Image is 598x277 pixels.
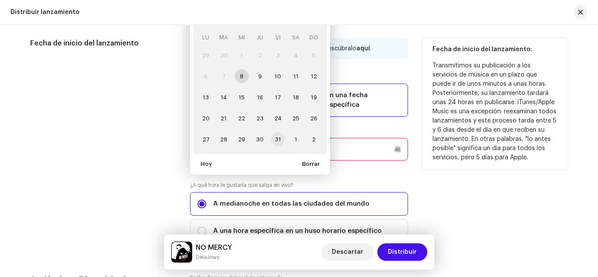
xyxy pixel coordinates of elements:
[197,66,215,87] td: 6
[217,111,231,125] span: 21
[197,108,215,129] td: 20
[287,66,305,87] td: 11
[433,45,557,54] p: Fecha de inicio del lanzamiento:
[289,90,303,104] span: 18
[305,87,323,108] td: 19
[287,87,305,108] td: 18
[305,45,323,66] td: 5
[305,66,323,87] td: 12
[305,108,323,129] td: 26
[287,108,305,129] td: 25
[253,111,267,125] span: 23
[251,66,269,87] td: 9
[332,243,363,261] span: Descartar
[289,132,303,146] span: 1
[275,35,281,40] span: VI
[233,87,251,108] td: 15
[271,90,285,104] span: 17
[190,182,408,189] label: ¿A qué hora le gustaría que salga en vivo?
[213,199,369,209] span: A medianoche en todas las ciudades del mundo
[199,132,213,146] span: 27
[233,66,251,87] td: 8
[377,243,427,261] button: Distribuir
[251,45,269,66] td: 2
[233,108,251,129] td: 22
[269,129,287,150] td: 31
[257,35,263,40] span: JU
[253,132,267,146] span: 30
[251,87,269,108] td: 16
[310,35,318,40] span: DO
[196,242,232,253] h5: NO MERCY
[307,69,321,83] span: 12
[305,129,323,150] td: 2
[271,69,285,83] span: 10
[253,69,267,83] span: 9
[217,90,231,104] span: 14
[201,155,212,173] span: Hoy
[213,226,382,236] span: A una hora específica en un huso horario específico
[253,90,267,104] span: 16
[219,35,228,40] span: MA
[11,9,79,16] div: Distribuir lanzamiento
[251,129,269,150] td: 30
[321,243,374,261] button: Descartar
[197,129,215,150] td: 27
[295,157,327,171] button: Borrar
[171,242,192,263] img: c20dd021-bef6-4917-864e-f0ce2a8f2301
[271,132,285,146] span: 31
[307,111,321,125] span: 26
[235,90,249,104] span: 15
[269,45,287,66] td: 3
[215,87,233,108] td: 14
[302,155,320,173] span: Borrar
[215,108,233,129] td: 21
[292,35,299,40] span: SA
[233,45,251,66] td: 1
[356,46,370,52] span: aquí
[233,129,251,150] td: 29
[289,111,303,125] span: 25
[307,132,321,146] span: 2
[307,90,321,104] span: 19
[388,243,417,261] span: Distribuir
[217,132,231,146] span: 28
[269,108,287,129] td: 24
[269,87,287,108] td: 17
[433,61,557,162] p: Transmitimos su publicación a los servicios de música en un plazo que puede ir de unos minutos a ...
[199,111,213,125] span: 20
[326,91,401,110] span: En una fecha específica
[196,253,232,262] small: NO MERCY
[271,111,285,125] span: 24
[289,69,303,83] span: 11
[202,35,209,40] span: LU
[235,111,249,125] span: 22
[197,87,215,108] td: 13
[215,45,233,66] td: 30
[239,35,245,40] span: MI
[287,45,305,66] td: 4
[287,129,305,150] td: 1
[251,108,269,129] td: 23
[197,45,215,66] td: 29
[235,132,249,146] span: 29
[30,38,176,49] h5: Fecha de inicio del lanzamiento
[269,66,287,87] td: 10
[215,66,233,87] td: 7
[193,157,219,171] button: Hoy
[215,129,233,150] td: 28
[199,90,213,104] span: 13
